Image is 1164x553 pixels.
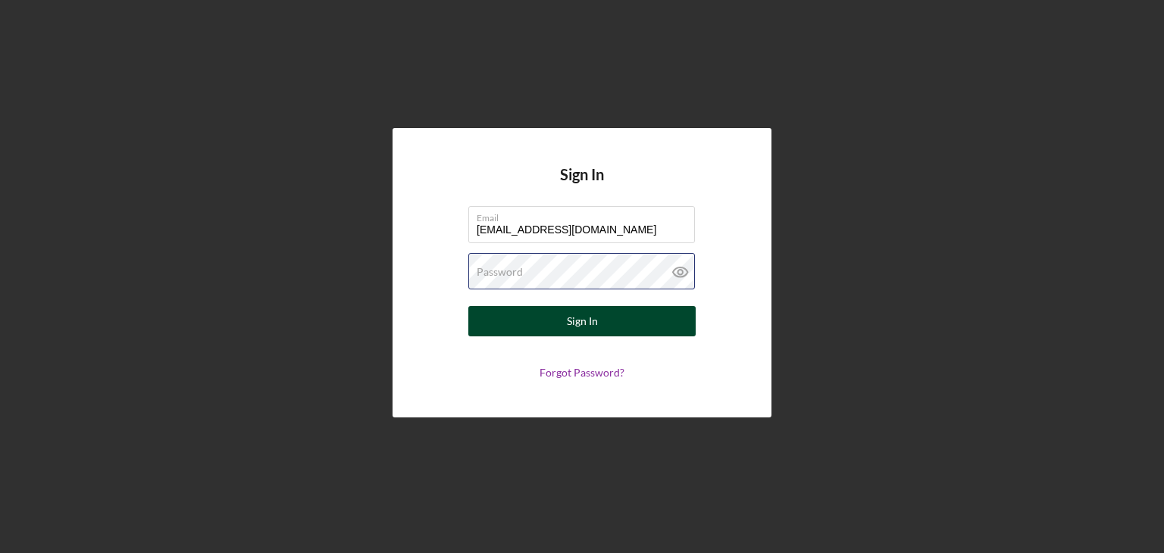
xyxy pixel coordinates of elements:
[468,306,696,336] button: Sign In
[540,366,624,379] a: Forgot Password?
[567,306,598,336] div: Sign In
[477,207,695,223] label: Email
[560,166,604,206] h4: Sign In
[477,266,523,278] label: Password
